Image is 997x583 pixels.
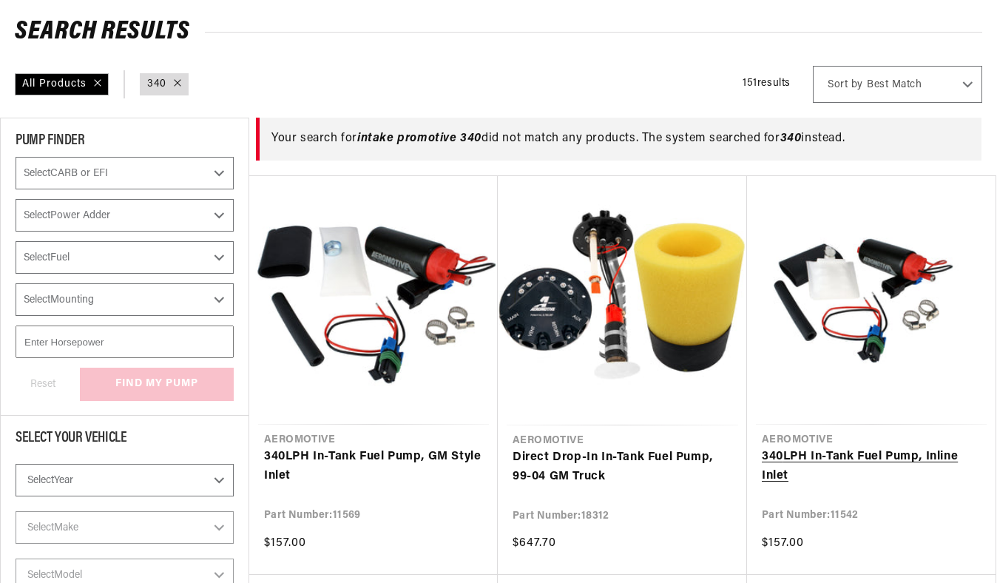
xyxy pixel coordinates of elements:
[16,133,85,148] span: PUMP FINDER
[16,326,234,358] input: Enter Horsepower
[16,283,234,316] select: Mounting
[147,76,166,92] a: 340
[256,118,981,161] div: Your search for did not match any products. The system searched for instead.
[16,199,234,232] select: Power Adder
[16,511,234,544] select: Make
[16,464,234,496] select: Year
[813,66,982,103] select: Sort by
[16,157,234,189] select: CARB or EFI
[513,448,732,486] a: Direct Drop-In In-Tank Fuel Pump, 99-04 GM Truck
[16,241,234,274] select: Fuel
[762,448,981,485] a: 340LPH In-Tank Fuel Pump, Inline Inlet
[15,21,982,44] h2: Search Results
[357,132,481,144] span: intake promotive 340
[15,73,109,95] div: All Products
[828,78,863,92] span: Sort by
[780,132,802,144] span: 340
[16,431,234,449] div: Select Your Vehicle
[743,78,791,89] span: 151 results
[264,448,483,485] a: 340LPH In-Tank Fuel Pump, GM Style Inlet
